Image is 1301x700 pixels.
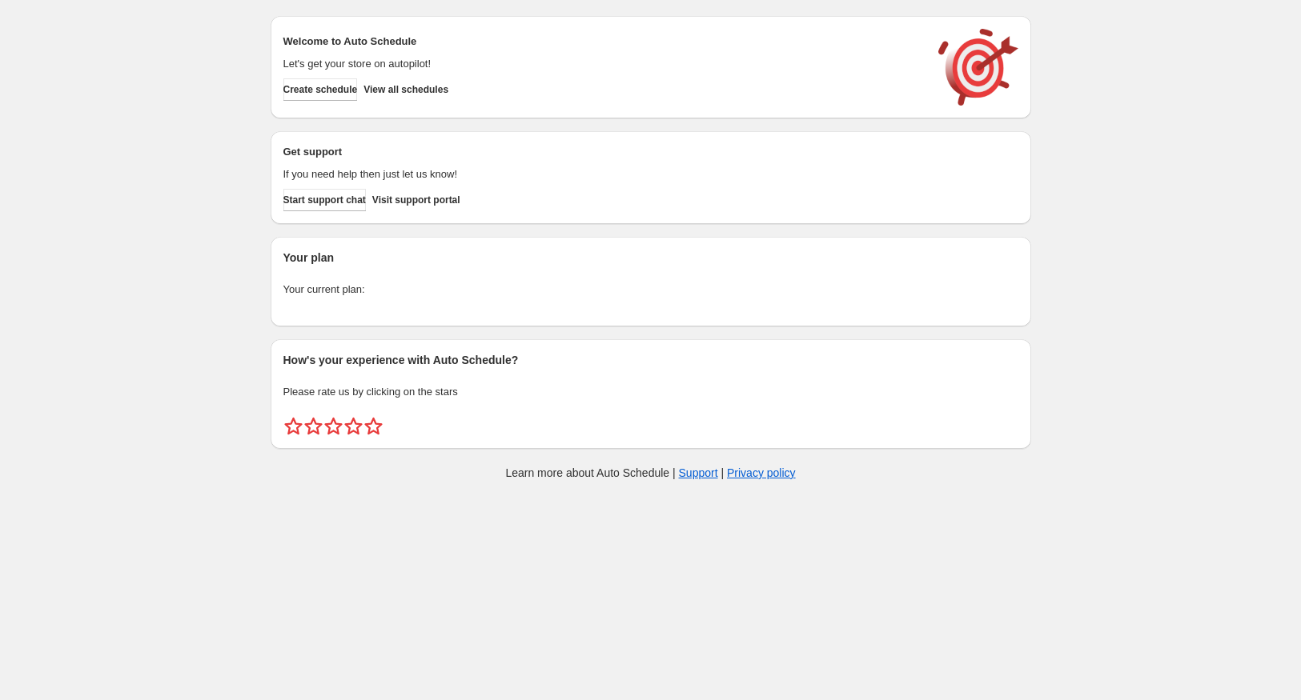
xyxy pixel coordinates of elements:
[283,384,1018,400] p: Please rate us by clicking on the stars
[283,194,366,206] span: Start support chat
[283,34,922,50] h2: Welcome to Auto Schedule
[727,466,796,479] a: Privacy policy
[283,83,358,96] span: Create schedule
[372,194,460,206] span: Visit support portal
[283,56,922,72] p: Let's get your store on autopilot!
[283,250,1018,266] h2: Your plan
[283,144,922,160] h2: Get support
[283,166,922,182] p: If you need help then just let us know!
[363,83,448,96] span: View all schedules
[505,465,795,481] p: Learn more about Auto Schedule | |
[283,282,1018,298] p: Your current plan:
[679,466,718,479] a: Support
[283,352,1018,368] h2: How's your experience with Auto Schedule?
[372,189,460,211] a: Visit support portal
[283,78,358,101] button: Create schedule
[363,78,448,101] button: View all schedules
[283,189,366,211] a: Start support chat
